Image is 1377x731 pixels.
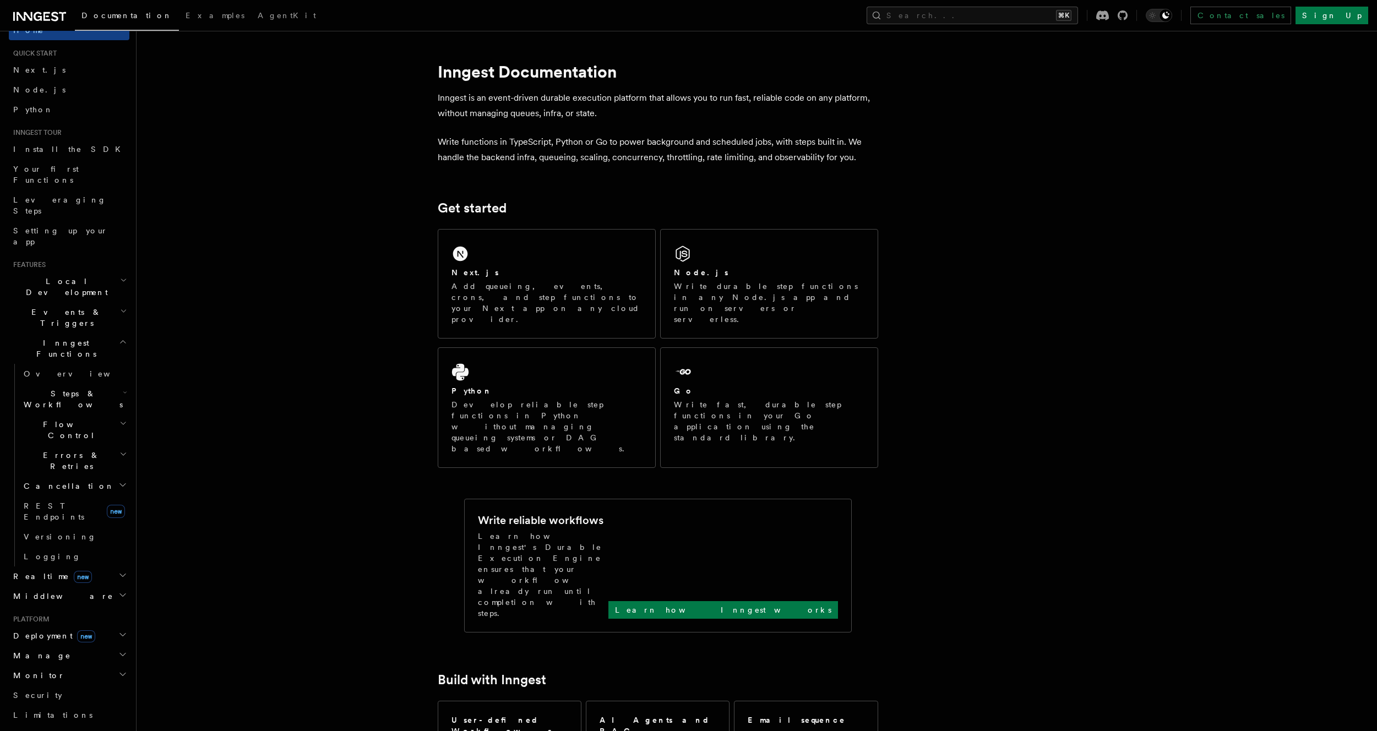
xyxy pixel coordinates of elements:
a: Versioning [19,527,129,547]
span: Flow Control [19,419,119,441]
span: Node.js [13,85,66,94]
span: Errors & Retries [19,450,119,472]
a: Get started [438,200,507,216]
a: PythonDevelop reliable step functions in Python without managing queueing systems or DAG based wo... [438,347,656,468]
span: REST Endpoints [24,501,84,521]
a: GoWrite fast, durable step functions in your Go application using the standard library. [660,347,878,468]
span: new [74,571,92,583]
span: Overview [24,369,137,378]
a: Python [9,100,129,119]
span: Documentation [81,11,172,20]
h2: Next.js [451,267,499,278]
h2: Go [674,385,694,396]
span: Next.js [13,66,66,74]
a: Learn how Inngest works [608,601,838,619]
span: new [107,505,125,518]
button: Deploymentnew [9,626,129,646]
span: Inngest tour [9,128,62,137]
span: Cancellation [19,481,115,492]
h2: Node.js [674,267,728,278]
p: Inngest is an event-driven durable execution platform that allows you to run fast, reliable code ... [438,90,878,121]
span: Steps & Workflows [19,388,123,410]
button: Inngest Functions [9,333,129,364]
span: Install the SDK [13,145,127,154]
button: Events & Triggers [9,302,129,333]
a: Next.jsAdd queueing, events, crons, and step functions to your Next app on any cloud provider. [438,229,656,339]
span: Monitor [9,670,65,681]
span: Your first Functions [13,165,79,184]
button: Flow Control [19,414,129,445]
button: Steps & Workflows [19,384,129,414]
a: Your first Functions [9,159,129,190]
span: Quick start [9,49,57,58]
h1: Inngest Documentation [438,62,878,81]
p: Learn how Inngest's Durable Execution Engine ensures that your workflow already run until complet... [478,531,608,619]
div: Inngest Functions [9,364,129,566]
button: Local Development [9,271,129,302]
a: Logging [19,547,129,566]
a: Next.js [9,60,129,80]
a: Build with Inngest [438,672,546,688]
a: Documentation [75,3,179,31]
button: Search...⌘K [867,7,1078,24]
p: Write fast, durable step functions in your Go application using the standard library. [674,399,864,443]
h2: Email sequence [748,714,846,725]
a: Setting up your app [9,221,129,252]
span: Logging [24,552,81,561]
a: Overview [19,364,129,384]
button: Middleware [9,586,129,606]
span: Middleware [9,591,113,602]
p: Write durable step functions in any Node.js app and run on servers or serverless. [674,281,864,325]
a: Install the SDK [9,139,129,159]
p: Learn how Inngest works [615,604,831,615]
a: Contact sales [1190,7,1291,24]
p: Develop reliable step functions in Python without managing queueing systems or DAG based workflows. [451,399,642,454]
span: Limitations [13,711,92,719]
a: REST Endpointsnew [19,496,129,527]
span: Platform [9,615,50,624]
span: Realtime [9,571,92,582]
kbd: ⌘K [1056,10,1071,21]
a: Node.jsWrite durable step functions in any Node.js app and run on servers or serverless. [660,229,878,339]
button: Manage [9,646,129,665]
span: Security [13,691,62,700]
span: Python [13,105,53,114]
span: Inngest Functions [9,337,119,359]
a: Node.js [9,80,129,100]
span: Versioning [24,532,96,541]
a: Limitations [9,705,129,725]
a: Leveraging Steps [9,190,129,221]
span: Manage [9,650,71,661]
button: Errors & Retries [19,445,129,476]
span: Events & Triggers [9,307,120,329]
span: new [77,630,95,642]
span: Examples [186,11,244,20]
span: Features [9,260,46,269]
a: AgentKit [251,3,323,30]
span: AgentKit [258,11,316,20]
button: Cancellation [19,476,129,496]
span: Leveraging Steps [13,195,106,215]
span: Setting up your app [13,226,108,246]
p: Write functions in TypeScript, Python or Go to power background and scheduled jobs, with steps bu... [438,134,878,165]
h2: Write reliable workflows [478,512,603,528]
button: Realtimenew [9,566,129,586]
a: Examples [179,3,251,30]
span: Local Development [9,276,120,298]
button: Monitor [9,665,129,685]
h2: Python [451,385,492,396]
span: Deployment [9,630,95,641]
a: Sign Up [1296,7,1368,24]
button: Toggle dark mode [1146,9,1172,22]
a: Security [9,685,129,705]
p: Add queueing, events, crons, and step functions to your Next app on any cloud provider. [451,281,642,325]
